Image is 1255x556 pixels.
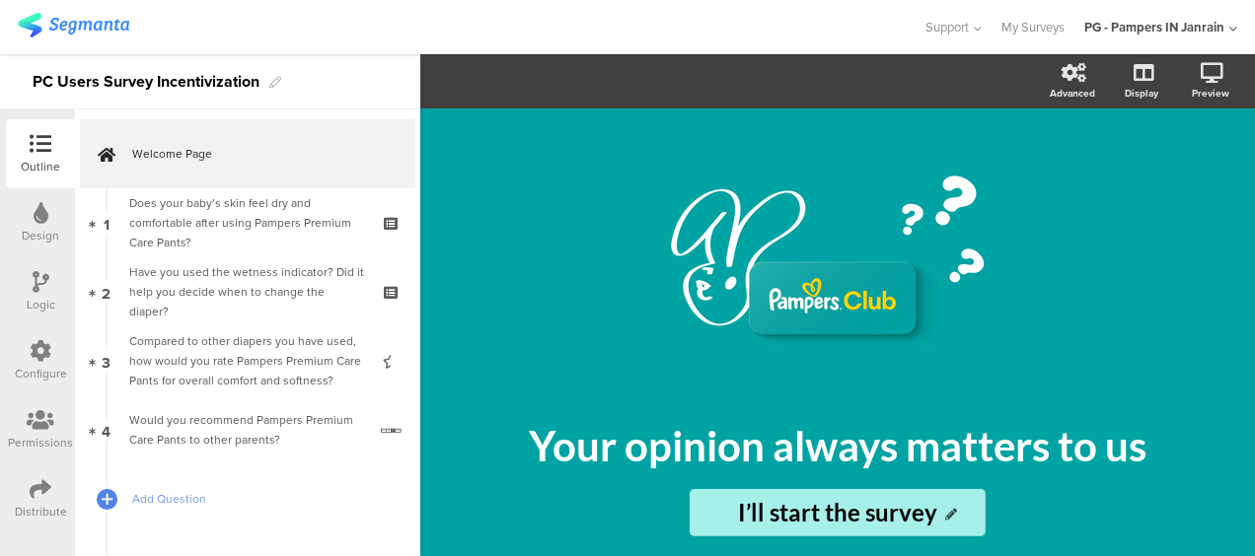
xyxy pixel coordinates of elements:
[1050,86,1095,101] div: Advanced
[473,421,1203,470] p: Your opinion always matters to us
[18,13,129,37] img: segmanta logo
[22,227,59,244] div: Design
[33,66,259,98] div: PC Users Survey Incentivization
[129,410,366,450] div: Would you recommend Pampers Premium Care Pants to other parents?
[21,158,60,175] div: Outline
[104,212,110,234] span: 1
[102,350,111,372] span: 3
[80,188,415,257] a: 1 Does your baby’s skin feel dry and comfortable after using Pampers Premium Care Pants?
[80,257,415,326] a: 2 Have you used the wetness indicator? Did it help you decide when to change the diaper?
[129,262,365,321] div: Have you used the wetness indicator? Did it help you decide when to change the diaper?
[690,489,986,536] input: Start
[1084,18,1224,36] div: PG - Pampers IN Janrain
[102,419,111,441] span: 4
[132,144,385,164] span: Welcome Page
[129,331,365,390] div: Compared to other diapers you have used, how would you rate Pampers Premium Care Pants for overal...
[102,281,111,303] span: 2
[15,503,67,521] div: Distribute
[80,119,415,188] a: Welcome Page
[80,395,415,464] a: 4 Would you recommend Pampers Premium Care Pants to other parents?
[1125,86,1158,101] div: Display
[15,365,67,382] div: Configure
[80,326,415,395] a: 3 Compared to other diapers you have used, how would you rate Pampers Premium Care Pants for over...
[27,296,55,313] div: Logic
[1192,86,1229,101] div: Preview
[925,18,969,36] span: Support
[132,489,385,509] span: Add Question
[129,193,365,252] div: Does your baby’s skin feel dry and comfortable after using Pampers Premium Care Pants?
[8,434,73,452] div: Permissions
